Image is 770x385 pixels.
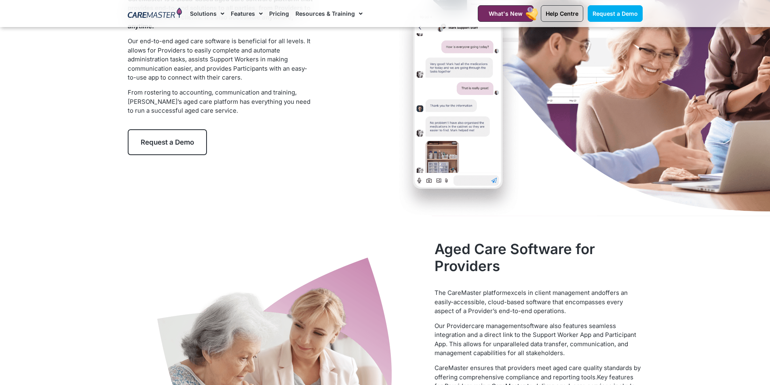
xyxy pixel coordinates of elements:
[435,289,628,315] span: offers an easily-accessible, cloud-based software that encompasses every aspect of a Provider’s e...
[541,5,583,22] a: Help Centre
[128,8,182,20] img: CareMaster Logo
[435,322,471,330] span: Our Provider
[435,240,642,274] h2: Aged Care Software for Providers
[128,37,310,81] span: Our end-to-end aged care software is beneficial for all levels. It allows for Providers to easily...
[478,5,534,22] a: What's New
[128,129,207,155] a: Request a Demo
[546,10,578,17] span: Help Centre
[593,10,638,17] span: Request a Demo
[128,88,310,114] span: From rostering to accounting, communication and training, [PERSON_NAME]’s aged care platform has ...
[435,288,642,316] p: excels in client management and
[588,5,643,22] a: Request a Demo
[489,10,523,17] span: What's New
[435,322,636,357] span: software also features seamless integration and a direct link to the Support Worker App and Parti...
[435,322,642,358] p: care management
[435,289,507,297] span: The CareMaster platform
[141,138,194,146] span: Request a Demo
